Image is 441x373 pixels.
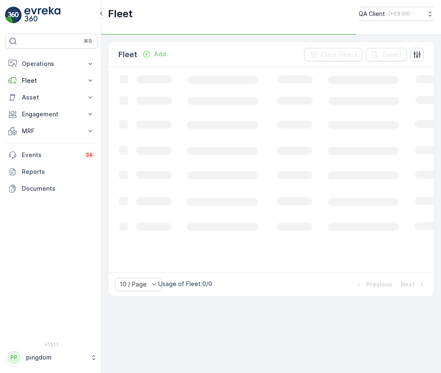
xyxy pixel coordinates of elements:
[304,48,362,61] button: Clear Filters
[22,151,79,159] p: Events
[388,11,410,17] p: ( +03:00 )
[5,72,98,89] button: Fleet
[22,127,81,135] p: MRF
[359,7,434,21] button: QA Client(+03:00)
[84,38,92,45] p: ⌘B
[5,106,98,123] button: Engagement
[400,279,427,289] button: Next
[5,7,22,24] img: logo
[383,50,402,59] p: Export
[154,50,166,58] p: Add
[5,55,98,72] button: Operations
[366,280,392,289] p: Previous
[359,10,385,18] p: QA Client
[158,280,212,288] p: Usage of Fleet : 0/0
[139,49,169,59] button: Add
[22,110,81,118] p: Engagement
[5,123,98,139] button: MRF
[24,7,60,24] img: logo_light-DOdMpM7g.png
[321,50,357,59] p: Clear Filters
[22,184,94,193] p: Documents
[354,279,393,289] button: Previous
[86,152,93,158] p: 34
[108,7,133,21] p: Fleet
[5,163,98,180] a: Reports
[5,342,98,347] span: v 1.51.1
[22,76,81,85] p: Fleet
[5,180,98,197] a: Documents
[26,353,86,362] p: pingdom
[366,48,407,61] button: Export
[5,147,98,163] a: Events34
[22,60,81,68] p: Operations
[5,89,98,106] button: Asset
[5,349,98,366] button: PPpingdom
[401,280,415,289] p: Next
[118,49,137,60] p: Fleet
[22,93,81,102] p: Asset
[7,351,21,364] div: PP
[22,168,94,176] p: Reports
